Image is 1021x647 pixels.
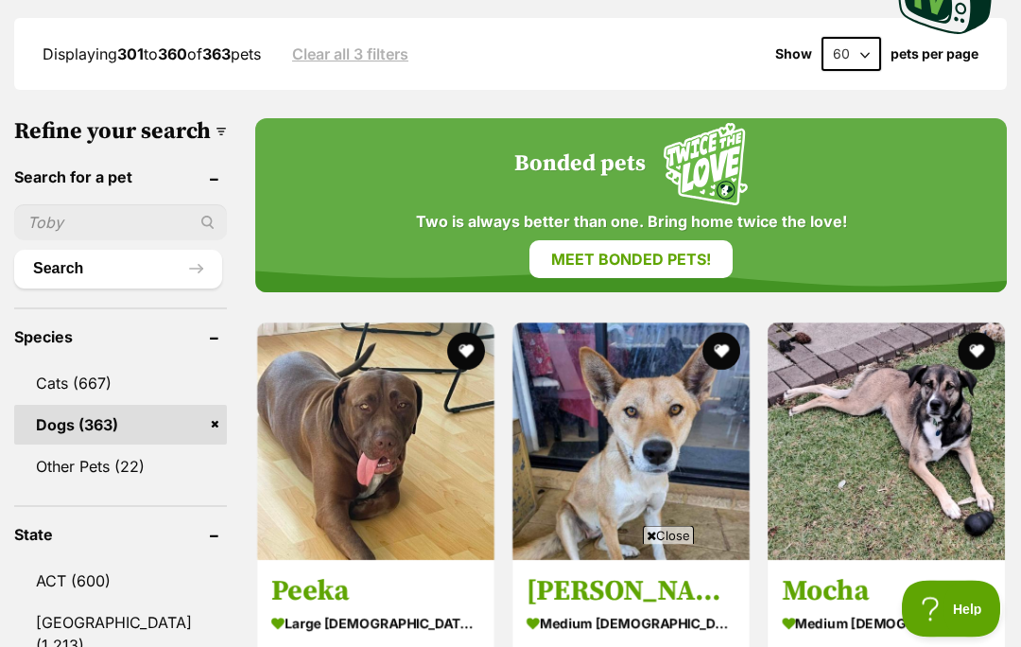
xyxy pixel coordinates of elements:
strong: 301 [117,45,144,64]
header: Search for a pet [14,169,227,186]
label: pets per page [891,47,978,62]
header: Species [14,329,227,346]
h3: Refine your search [14,119,227,146]
span: Two is always better than one. Bring home twice the love! [416,214,847,232]
img: Peeka - Mastiff Dog [257,323,494,561]
input: Toby [14,205,227,241]
a: Clear all 3 filters [292,46,408,63]
span: Displaying to of pets [43,45,261,64]
a: Meet bonded pets! [529,241,733,279]
a: Dogs (363) [14,406,227,446]
button: favourite [702,333,740,371]
span: Close [643,526,694,545]
button: favourite [958,333,995,371]
header: State [14,527,227,544]
img: Bronnie - Dingo Dog [512,323,750,561]
strong: 360 [158,45,187,64]
img: Mocha - Mixed breed Dog [768,323,1005,561]
span: Show [775,47,812,62]
iframe: Advertisement [52,552,969,638]
img: Squiggle [664,124,748,206]
h4: Bonded pets [514,152,646,179]
strong: 363 [202,45,231,64]
a: Other Pets (22) [14,447,227,487]
a: Cats (667) [14,364,227,404]
a: ACT (600) [14,562,227,602]
button: favourite [447,333,485,371]
button: Search [14,251,222,289]
iframe: Help Scout Beacon - Open [902,581,1002,638]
